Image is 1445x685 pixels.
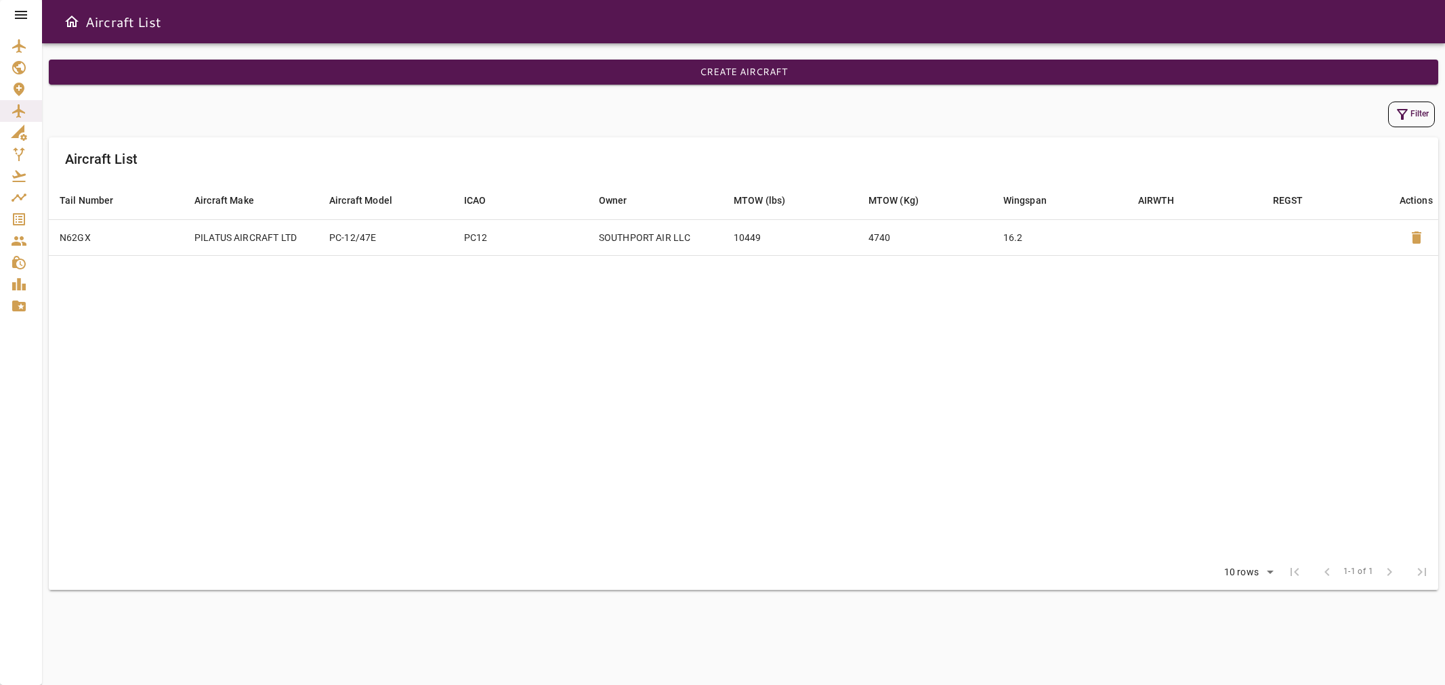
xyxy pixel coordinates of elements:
td: PC12 [453,219,588,255]
span: Previous Page [1311,556,1343,588]
span: Tail Number [60,192,131,208]
span: delete [1408,229,1425,246]
div: AIRWTH [1138,192,1175,208]
h6: Aircraft List [65,148,138,170]
td: N62GX [49,219,184,255]
button: Filter [1388,102,1435,127]
h6: Aircraft List [85,11,161,32]
div: Wingspan [1003,192,1047,208]
div: MTOW (Kg) [868,192,919,208]
span: MTOW (lbs) [734,192,803,208]
span: Aircraft Model [329,192,410,208]
span: ICAO [464,192,504,208]
td: 10449 [723,219,858,255]
span: Wingspan [1003,192,1064,208]
div: MTOW (lbs) [734,192,786,208]
div: Tail Number [60,192,114,208]
span: Last Page [1406,556,1438,588]
td: SOUTHPORT AIR LLC [588,219,723,255]
span: Aircraft Make [194,192,272,208]
td: 16.2 [992,219,1127,255]
td: 4740 [858,219,992,255]
button: Open drawer [58,8,85,35]
td: PC-12/47E [318,219,453,255]
span: First Page [1278,556,1311,588]
span: Owner [599,192,645,208]
div: 10 rows [1221,567,1262,578]
span: 1-1 of 1 [1343,565,1373,579]
button: Create Aircraft [49,60,1438,85]
span: AIRWTH [1138,192,1192,208]
button: Delete Aircraft [1400,221,1433,254]
span: REGST [1273,192,1321,208]
span: MTOW (Kg) [868,192,936,208]
span: Next Page [1373,556,1406,588]
div: Owner [599,192,627,208]
div: ICAO [464,192,486,208]
div: Aircraft Model [329,192,392,208]
div: 10 rows [1215,562,1278,583]
td: PILATUS AIRCRAFT LTD [184,219,318,255]
div: REGST [1273,192,1303,208]
div: Aircraft Make [194,192,254,208]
